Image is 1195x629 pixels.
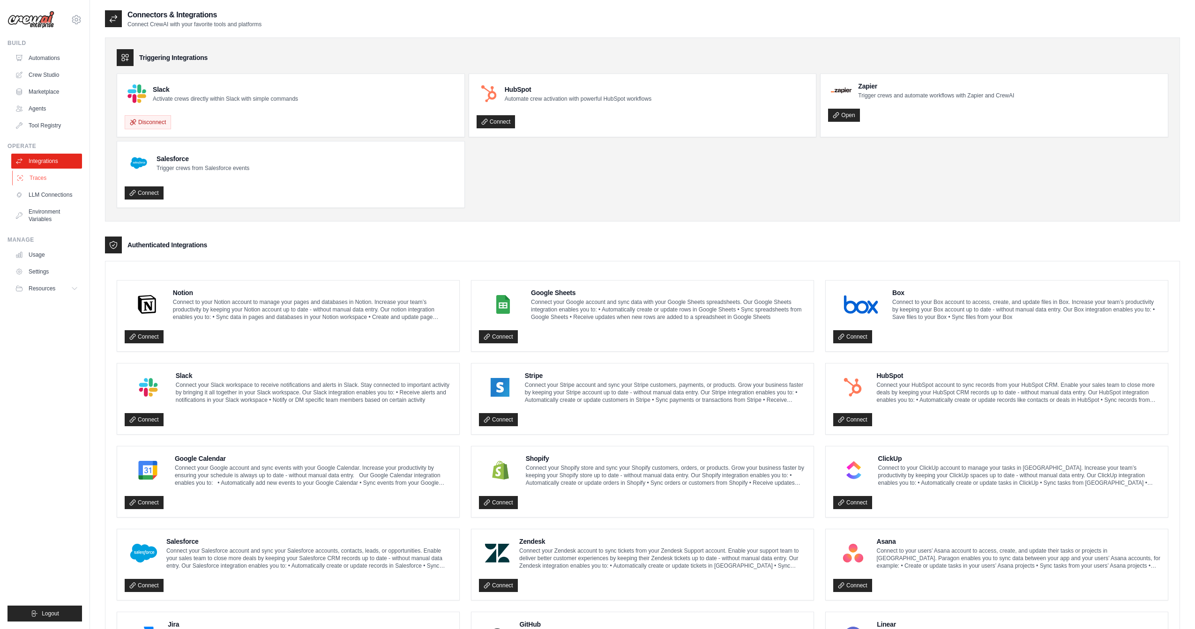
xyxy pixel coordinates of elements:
[11,281,82,296] button: Resources
[876,371,1160,380] h4: HubSpot
[7,11,54,29] img: Logo
[505,95,651,103] p: Automate crew activation with powerful HubSpot workflows
[127,84,146,103] img: Slack Logo
[127,461,168,480] img: Google Calendar Logo
[831,88,851,93] img: Zapier Logo
[877,537,1160,546] h4: Asana
[531,298,806,321] p: Connect your Google account and sync data with your Google Sheets spreadsheets. Our Google Sheets...
[157,164,249,172] p: Trigger crews from Salesforce events
[828,109,859,122] a: Open
[505,85,651,94] h4: HubSpot
[7,39,82,47] div: Build
[125,186,164,200] a: Connect
[526,464,806,487] p: Connect your Shopify store and sync your Shopify customers, orders, or products. Grow your busine...
[833,579,872,592] a: Connect
[858,92,1014,99] p: Trigger crews and automate workflows with Zapier and CrewAI
[11,264,82,279] a: Settings
[11,247,82,262] a: Usage
[477,115,515,128] a: Connect
[876,381,1160,404] p: Connect your HubSpot account to sync records from your HubSpot CRM. Enable your sales team to clo...
[525,371,806,380] h4: Stripe
[479,84,498,103] img: HubSpot Logo
[12,170,83,185] a: Traces
[479,413,518,426] a: Connect
[157,154,249,163] h4: Salesforce
[858,81,1014,91] h4: Zapier
[479,579,518,592] a: Connect
[11,154,82,169] a: Integrations
[125,496,164,509] a: Connect
[7,142,82,150] div: Operate
[125,115,171,129] button: Disconnect
[482,295,524,314] img: Google Sheets Logo
[531,288,806,297] h4: Google Sheets
[11,204,82,227] a: Environment Variables
[482,378,518,397] img: Stripe Logo
[836,461,872,480] img: ClickUp Logo
[127,21,261,28] p: Connect CrewAI with your favorite tools and platforms
[892,298,1160,321] p: Connect to your Box account to access, create, and update files in Box. Increase your team’s prod...
[482,544,513,562] img: Zendesk Logo
[892,288,1160,297] h4: Box
[125,413,164,426] a: Connect
[526,454,806,463] h4: Shopify
[176,381,452,404] p: Connect your Slack workspace to receive notifications and alerts in Slack. Stay connected to impo...
[833,496,872,509] a: Connect
[11,187,82,202] a: LLM Connections
[11,67,82,82] a: Crew Studio
[127,9,261,21] h2: Connectors & Integrations
[127,378,169,397] img: Slack Logo
[479,496,518,509] a: Connect
[153,85,298,94] h4: Slack
[11,51,82,66] a: Automations
[125,330,164,343] a: Connect
[878,464,1160,487] p: Connect to your ClickUp account to manage your tasks in [GEOGRAPHIC_DATA]. Increase your team’s p...
[7,606,82,622] button: Logout
[29,285,55,292] span: Resources
[168,620,452,629] h4: Jira
[127,295,166,314] img: Notion Logo
[878,454,1160,463] h4: ClickUp
[139,53,208,62] h3: Triggering Integrations
[175,464,452,487] p: Connect your Google account and sync events with your Google Calendar. Increase your productivity...
[519,620,806,629] h4: GitHub
[525,381,806,404] p: Connect your Stripe account and sync your Stripe customers, payments, or products. Grow your busi...
[166,547,452,570] p: Connect your Salesforce account and sync your Salesforce accounts, contacts, leads, or opportunit...
[176,371,452,380] h4: Slack
[173,288,452,297] h4: Notion
[482,461,519,480] img: Shopify Logo
[11,118,82,133] a: Tool Registry
[127,152,150,174] img: Salesforce Logo
[519,547,806,570] p: Connect your Zendesk account to sync tickets from your Zendesk Support account. Enable your suppo...
[7,236,82,244] div: Manage
[127,544,160,562] img: Salesforce Logo
[877,547,1160,570] p: Connect to your users’ Asana account to access, create, and update their tasks or projects in [GE...
[836,295,886,314] img: Box Logo
[173,298,452,321] p: Connect to your Notion account to manage your pages and databases in Notion. Increase your team’s...
[153,95,298,103] p: Activate crews directly within Slack with simple commands
[833,413,872,426] a: Connect
[127,240,207,250] h3: Authenticated Integrations
[519,537,806,546] h4: Zendesk
[175,454,452,463] h4: Google Calendar
[877,620,1160,629] h4: Linear
[125,579,164,592] a: Connect
[42,610,59,617] span: Logout
[11,84,82,99] a: Marketplace
[836,378,870,397] img: HubSpot Logo
[11,101,82,116] a: Agents
[836,544,870,562] img: Asana Logo
[833,330,872,343] a: Connect
[479,330,518,343] a: Connect
[166,537,452,546] h4: Salesforce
